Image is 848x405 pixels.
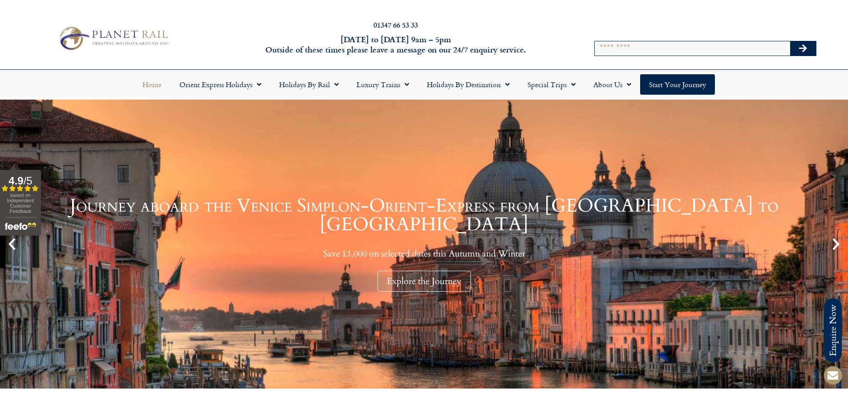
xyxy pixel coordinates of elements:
a: 01347 66 53 33 [373,20,418,30]
img: Planet Rail Train Holidays Logo [55,24,171,52]
p: Save £1,000 on selected dates this Autumn and Winter [22,248,826,259]
div: Explore the Journey [377,271,471,292]
a: About Us [584,74,640,95]
button: Search [790,41,816,56]
nav: Menu [4,74,844,95]
a: Luxury Trains [348,74,418,95]
h6: [DATE] to [DATE] 9am – 5pm Outside of these times please leave a message on our 24/7 enquiry serv... [228,34,563,55]
a: Holidays by Destination [418,74,519,95]
h1: Journey aboard the Venice Simplon-Orient-Express from [GEOGRAPHIC_DATA] to [GEOGRAPHIC_DATA] [22,196,826,234]
a: Special Trips [519,74,584,95]
div: Previous slide [4,237,20,252]
a: Start your Journey [640,74,715,95]
a: Home [134,74,170,95]
div: Next slide [828,237,844,252]
a: Orient Express Holidays [170,74,270,95]
a: Holidays by Rail [270,74,348,95]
